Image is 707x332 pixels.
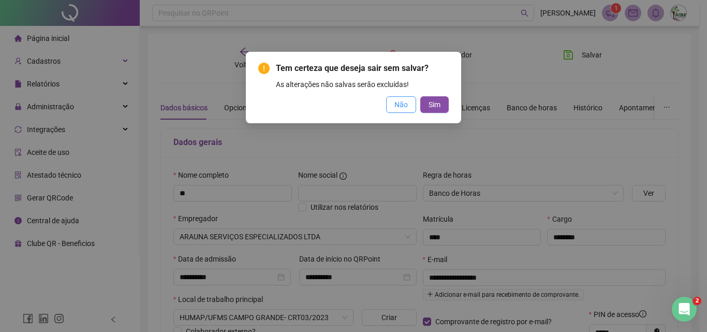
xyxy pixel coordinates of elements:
[429,99,440,110] span: Sim
[276,80,409,89] span: As alterações não salvas serão excluídas!
[386,96,416,113] button: Não
[420,96,449,113] button: Sim
[672,297,697,322] iframe: Intercom live chat
[394,99,408,110] span: Não
[258,63,270,74] span: exclamation-circle
[276,63,429,73] span: Tem certeza que deseja sair sem salvar?
[693,297,701,305] span: 2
